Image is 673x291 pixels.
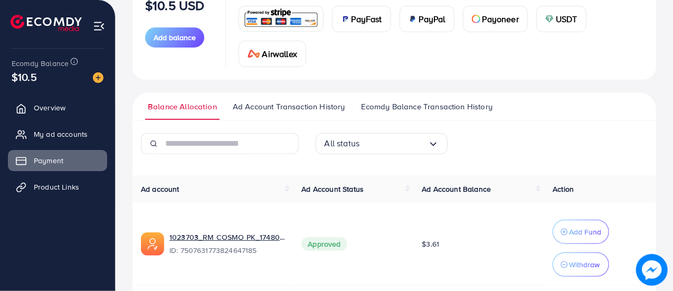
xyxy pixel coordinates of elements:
span: Airwallex [262,48,297,60]
img: menu [93,20,105,32]
span: Ecomdy Balance Transaction History [361,101,492,112]
span: PayPal [419,13,445,25]
a: cardPayoneer [463,6,528,32]
span: Approved [301,237,347,251]
button: Add Fund [553,220,609,244]
span: Add balance [154,32,196,43]
span: Ad Account Balance [422,184,491,194]
span: Payment [34,155,63,166]
span: My ad accounts [34,129,88,139]
img: ic-ads-acc.e4c84228.svg [141,232,164,256]
img: card [409,15,417,23]
div: Search for option [316,133,448,154]
img: card [248,50,260,58]
span: USDT [556,13,577,25]
span: Balance Allocation [148,101,217,112]
a: 1023703_RM COSMO PK_1748006743538 [169,232,285,242]
a: Product Links [8,176,107,198]
span: Action [553,184,574,194]
img: card [472,15,480,23]
img: image [93,72,103,83]
button: Withdraw [553,252,609,277]
span: Ad Account Transaction History [233,101,345,112]
p: Withdraw [569,258,600,271]
a: cardPayPal [400,6,454,32]
span: Payoneer [482,13,519,25]
span: Ad Account Status [301,184,364,194]
span: PayFast [352,13,382,25]
a: cardPayFast [332,6,391,32]
span: $3.61 [422,239,439,249]
a: cardUSDT [536,6,586,32]
a: Payment [8,150,107,171]
a: Overview [8,97,107,118]
span: Overview [34,102,65,113]
span: Ad account [141,184,179,194]
button: Add balance [145,27,204,48]
img: card [545,15,554,23]
img: logo [11,15,82,31]
img: image [636,254,668,286]
a: My ad accounts [8,124,107,145]
img: card [242,7,320,30]
div: <span class='underline'>1023703_RM COSMO PK_1748006743538</span></br>7507631773824647185 [169,232,285,256]
p: Add Fund [569,226,601,238]
span: Ecomdy Balance [12,58,69,69]
span: All status [325,135,360,152]
a: cardAirwallex [239,41,306,67]
input: Search for option [359,135,428,152]
a: card [239,6,324,32]
img: card [341,15,349,23]
span: $10.5 [12,69,37,85]
span: Product Links [34,182,79,192]
span: ID: 7507631773824647185 [169,245,285,256]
